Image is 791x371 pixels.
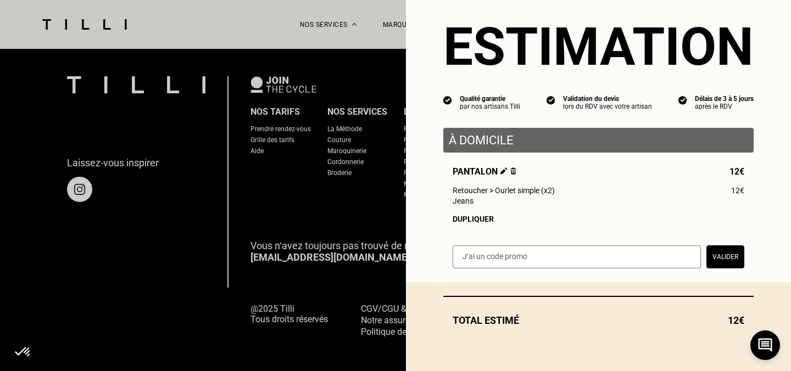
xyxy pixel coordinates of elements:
button: Valider [706,245,744,268]
div: par nos artisans Tilli [460,103,520,110]
span: Pantalon [453,166,516,177]
div: après le RDV [695,103,754,110]
img: Éditer [500,167,508,175]
p: À domicile [449,133,748,147]
div: Validation du devis [563,95,652,103]
section: Estimation [443,16,754,77]
div: Total estimé [443,314,754,326]
span: 12€ [729,166,744,177]
img: icon list info [443,95,452,105]
span: Jeans [453,196,474,205]
div: Délais de 3 à 5 jours [695,95,754,103]
img: icon list info [678,95,687,105]
div: Qualité garantie [460,95,520,103]
span: Retoucher > Ourlet simple (x2) [453,186,555,195]
input: J‘ai un code promo [453,245,701,268]
span: 12€ [731,186,744,195]
img: Supprimer [510,167,516,175]
div: lors du RDV avec votre artisan [563,103,652,110]
span: 12€ [728,314,744,326]
img: icon list info [547,95,555,105]
div: Dupliquer [453,215,744,223]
